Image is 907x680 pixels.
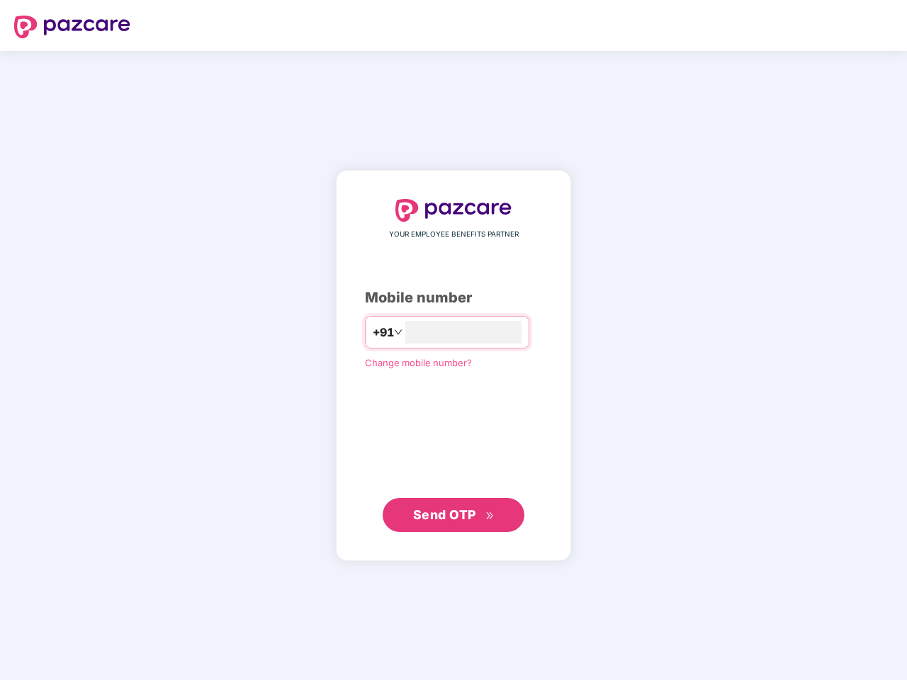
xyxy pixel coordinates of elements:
[365,357,472,368] a: Change mobile number?
[383,498,524,532] button: Send OTPdouble-right
[395,199,512,222] img: logo
[394,328,402,336] span: down
[365,287,542,309] div: Mobile number
[389,229,519,240] span: YOUR EMPLOYEE BENEFITS PARTNER
[373,324,394,341] span: +91
[485,511,495,521] span: double-right
[14,16,130,38] img: logo
[413,507,476,522] span: Send OTP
